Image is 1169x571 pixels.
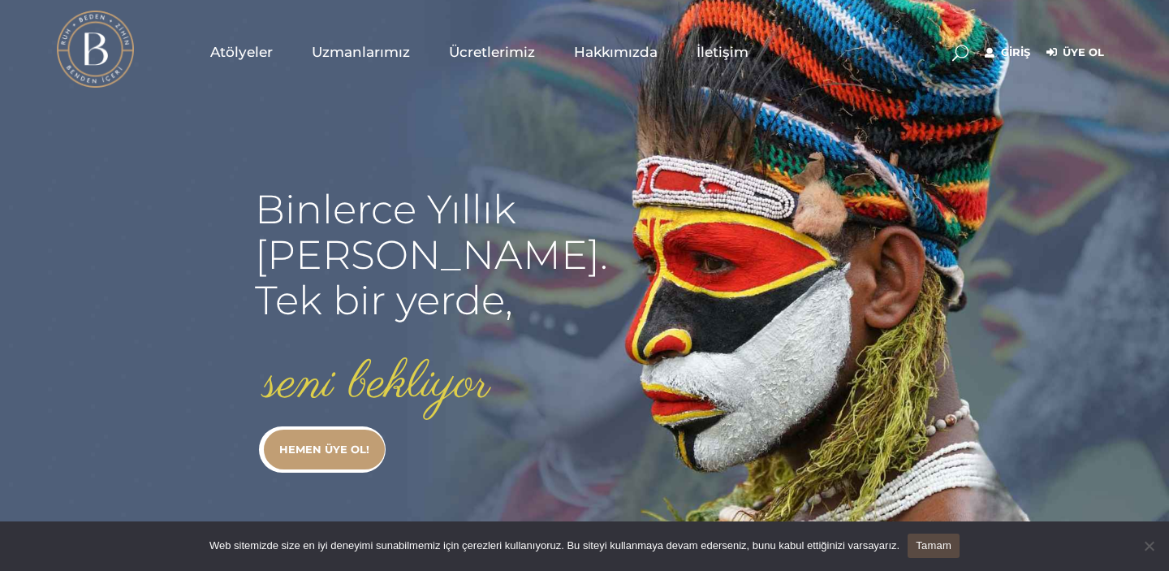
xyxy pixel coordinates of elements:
[312,43,410,62] span: Uzmanlarımız
[264,355,490,413] rs-layer: seni bekliyor
[191,11,292,93] a: Atölyeler
[1046,43,1104,63] a: Üye Ol
[574,43,658,62] span: Hakkımızda
[554,11,677,93] a: Hakkımızda
[210,43,273,62] span: Atölyeler
[677,11,768,93] a: İletişim
[908,534,960,558] a: Tamam
[264,430,385,469] a: HEMEN ÜYE OL!
[429,11,554,93] a: Ücretlerimiz
[697,43,748,62] span: İletişim
[209,538,899,554] span: Web sitemizde size en iyi deneyimi sunabilmemiz için çerezleri kullanıyoruz. Bu siteyi kullanmaya...
[1141,538,1157,554] span: Hayır
[985,43,1030,63] a: Giriş
[57,11,134,88] img: light logo
[449,43,535,62] span: Ücretlerimiz
[292,11,429,93] a: Uzmanlarımız
[255,187,608,323] rs-layer: Binlerce Yıllık [PERSON_NAME]. Tek bir yerde,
